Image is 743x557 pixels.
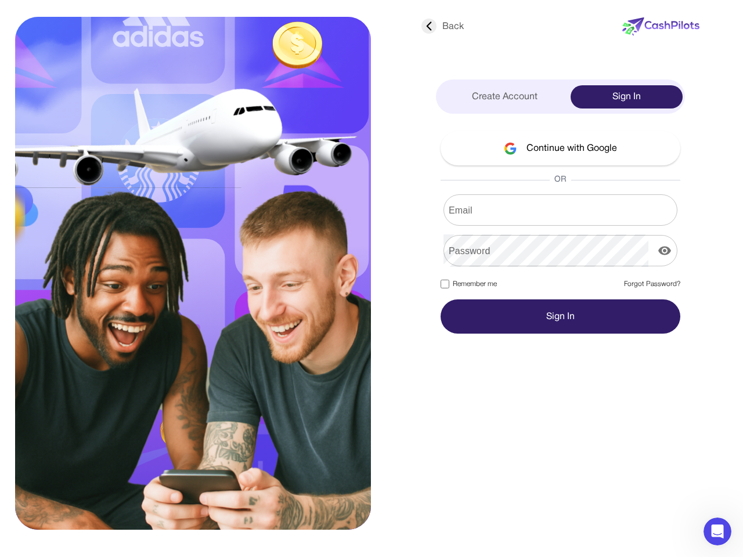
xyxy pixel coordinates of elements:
label: Remember me [441,279,497,290]
iframe: Intercom live chat [704,518,731,545]
button: display the password [653,239,676,262]
input: Remember me [441,280,449,288]
div: Sign In [571,85,683,108]
img: google-logo.svg [504,142,517,155]
button: Sign In [441,299,680,334]
div: Back [421,20,464,34]
a: Forgot Password? [624,279,680,290]
img: sing-in.svg [15,17,371,530]
img: new-logo.svg [622,17,699,36]
button: Continue with Google [441,131,680,165]
div: Create Account [438,85,571,108]
span: OR [550,174,571,186]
